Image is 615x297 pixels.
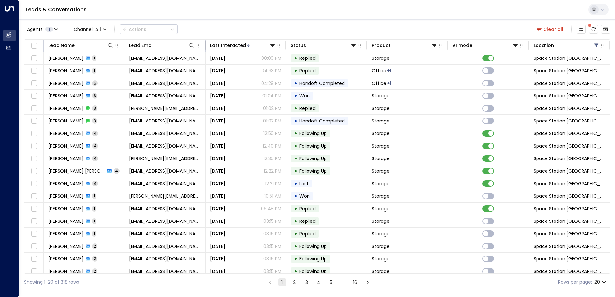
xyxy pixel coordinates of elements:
span: Storage [372,243,390,249]
span: Space Station Doncaster [534,193,605,199]
button: Go to page 5 [327,278,335,286]
span: There are new threads available. Refresh the grid to view the latest updates. [589,25,598,34]
span: Storage [372,143,390,149]
div: • [294,103,297,114]
span: Toggle select row [30,205,38,213]
span: Toggle select row [30,130,38,138]
div: AI mode [453,41,518,49]
div: Lead Name [48,41,75,49]
div: Storage [387,67,391,74]
span: Storage [372,193,390,199]
p: 12:30 PM [263,155,281,162]
p: 08:09 PM [261,55,281,61]
span: Storage [372,105,390,112]
span: Space Station Doncaster [534,93,605,99]
span: Space Station Doncaster [534,268,605,274]
span: Yesterday [210,155,225,162]
div: • [294,253,297,264]
span: Space Station Doncaster [534,256,605,262]
span: Toggle select row [30,79,38,87]
span: Yesterday [210,130,225,137]
span: Beryllena Burton-Mano [48,218,84,224]
p: 04:33 PM [262,67,281,74]
span: Replied [299,218,316,224]
span: Toggle select row [30,230,38,238]
span: Space Station Doncaster [534,105,605,112]
p: 06:48 PM [261,205,281,212]
span: Space Station Doncaster [534,218,605,224]
span: Replied [299,230,316,237]
span: Sep 01, 2025 [210,218,225,224]
span: Toggle select row [30,180,38,188]
span: All [95,27,101,32]
button: Go to next page [364,278,372,286]
span: Toggle select row [30,192,38,200]
span: Won [299,193,310,199]
span: Following Up [299,243,327,249]
div: • [294,78,297,89]
span: Elizabeth McPherson [48,93,84,99]
span: Sarah Mccall [48,256,84,262]
div: • [294,266,297,277]
div: • [294,140,297,151]
span: andy-gregory@outlook.com [129,105,200,112]
span: 1 [92,193,96,199]
nav: pagination navigation [266,278,372,286]
span: robinson9143@gmail.com [129,180,200,187]
span: Lost [299,180,308,187]
div: • [294,53,297,64]
span: Space Station Doncaster [534,67,605,74]
span: Storage [372,205,390,212]
span: Toggle select row [30,217,38,225]
span: Yesterday [210,55,225,61]
span: Space Station Doncaster [534,55,605,61]
p: 12:40 PM [263,143,281,149]
span: Emma Pearson [48,55,84,61]
span: Storage [372,118,390,124]
span: nmadalin991@gmail.com [129,168,200,174]
span: Toggle select row [30,242,38,250]
span: Storage [372,55,390,61]
span: Jack Robinson [48,180,84,187]
div: • [294,115,297,126]
div: Storage [387,80,391,86]
div: Location [534,41,600,49]
span: Yesterday [210,105,225,112]
div: • [294,166,297,176]
span: Space Station Doncaster [534,80,605,86]
div: Lead Name [48,41,114,49]
div: Lead Email [129,41,154,49]
span: Sep 01, 2025 [210,243,225,249]
span: Naomi Kerr [48,230,84,237]
span: Toggle select row [30,54,38,62]
label: Rows per page: [558,279,592,285]
span: Space Station Doncaster [534,118,605,124]
span: Yesterday [210,93,225,99]
span: Space Station Doncaster [534,155,605,162]
span: 4 [92,181,98,186]
span: 2 [92,256,97,261]
span: Sep 01, 2025 [210,230,225,237]
span: naomisritchie81@gmail.com [129,230,200,237]
span: Space Station Doncaster [534,205,605,212]
span: lewiscrask@gmail.com [129,80,200,86]
span: Replied [299,67,316,74]
span: craftyjacksthorne@gmail.com [129,130,200,137]
span: Storage [372,180,390,187]
div: Showing 1-20 of 318 rows [24,279,79,285]
span: Toggle select row [30,142,38,150]
p: 12:22 PM [264,168,281,174]
span: Yesterday [210,193,225,199]
span: Storage [372,93,390,99]
div: Last Interacted [210,41,276,49]
span: Sep 01, 2025 [210,256,225,262]
span: Toggle select row [30,155,38,163]
span: Space Station Doncaster [534,143,605,149]
span: Storage [372,256,390,262]
span: 1 [92,218,96,224]
span: Won [299,93,310,99]
button: Clear all [534,25,566,34]
div: • [294,216,297,227]
button: Archived Leads [601,25,610,34]
span: sammy4acres@hotmail.co.uk [129,268,200,274]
